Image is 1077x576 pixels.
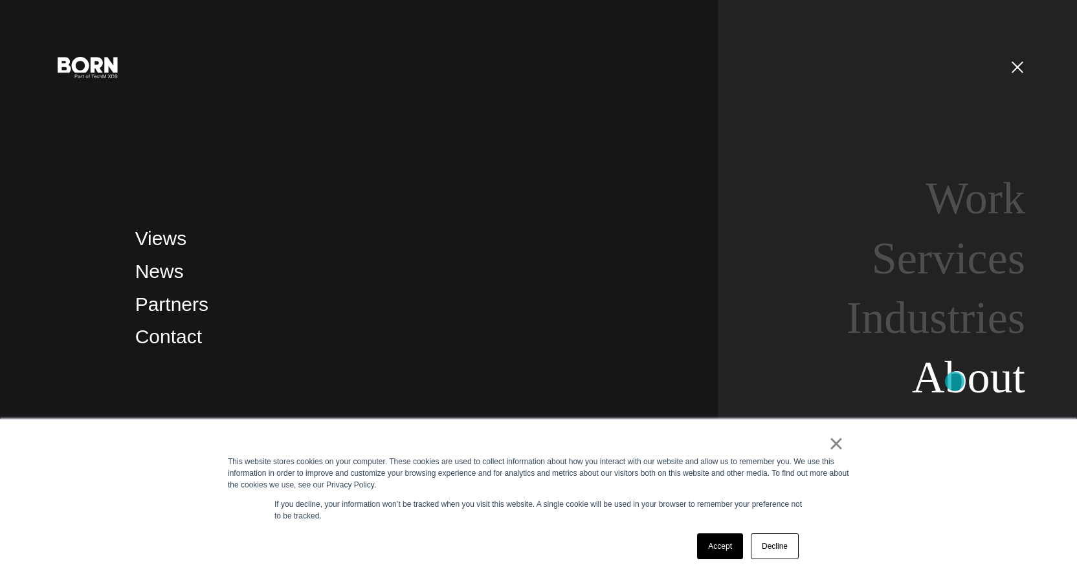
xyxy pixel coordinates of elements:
a: Accept [697,533,743,559]
a: Services [872,233,1025,283]
a: Contact [135,326,202,347]
a: Decline [751,533,799,559]
button: Open [1002,53,1033,80]
a: Partners [135,293,208,315]
a: Views [135,228,186,249]
a: About [912,352,1025,402]
a: News [135,261,184,282]
a: Work [926,173,1025,223]
p: If you decline, your information won’t be tracked when you visit this website. A single cookie wi... [274,498,803,522]
a: × [828,438,844,449]
div: This website stores cookies on your computer. These cookies are used to collect information about... [228,456,849,491]
a: Industries [847,293,1025,343]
